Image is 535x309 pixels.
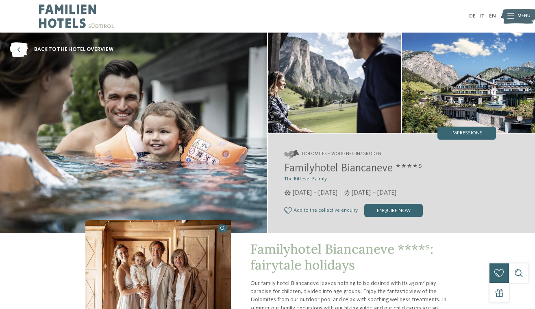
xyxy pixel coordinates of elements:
a: EN [489,13,496,19]
span: Impressions [451,131,483,136]
a: back to the hotel overview [10,42,113,57]
span: The Riffeser Faimly [284,176,327,182]
span: Add to the collective enquiry [294,208,358,213]
a: DE [469,13,475,19]
span: Familyhotel Biancaneve ****ˢ: fairytale holidays [250,241,433,273]
span: Menu [518,13,531,20]
div: enquire now [364,204,423,217]
span: Familyhotel Biancaneve ****ˢ [284,163,422,174]
img: Our family hotel in Wolkenstein: fairytale holiday [268,33,401,133]
span: [DATE] – [DATE] [352,188,396,197]
i: Opening times in summer [344,190,350,196]
span: back to the hotel overview [34,46,113,53]
span: Dolomites – Wolkenstein/Gröden [302,151,381,158]
i: Opening times in winter [284,190,291,196]
a: IT [480,13,484,19]
span: [DATE] – [DATE] [293,188,337,197]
